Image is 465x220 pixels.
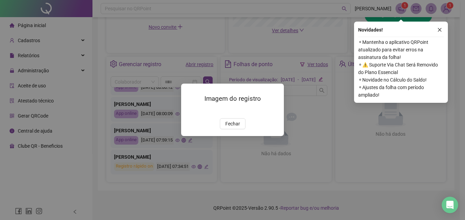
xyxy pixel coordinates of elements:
span: close [437,27,442,32]
span: ⚬ ⚠️ Suporte Via Chat Será Removido do Plano Essencial [358,61,444,76]
span: ⚬ Novidade no Cálculo do Saldo! [358,76,444,84]
div: Open Intercom Messenger [442,197,458,213]
span: Fechar [225,120,240,128]
span: Novidades ! [358,26,383,34]
span: ⚬ Ajustes da folha com período ampliado! [358,84,444,99]
h3: Imagem do registro [189,94,276,103]
button: Fechar [220,119,246,130]
span: ⚬ Mantenha o aplicativo QRPoint atualizado para evitar erros na assinatura da folha! [358,38,444,61]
